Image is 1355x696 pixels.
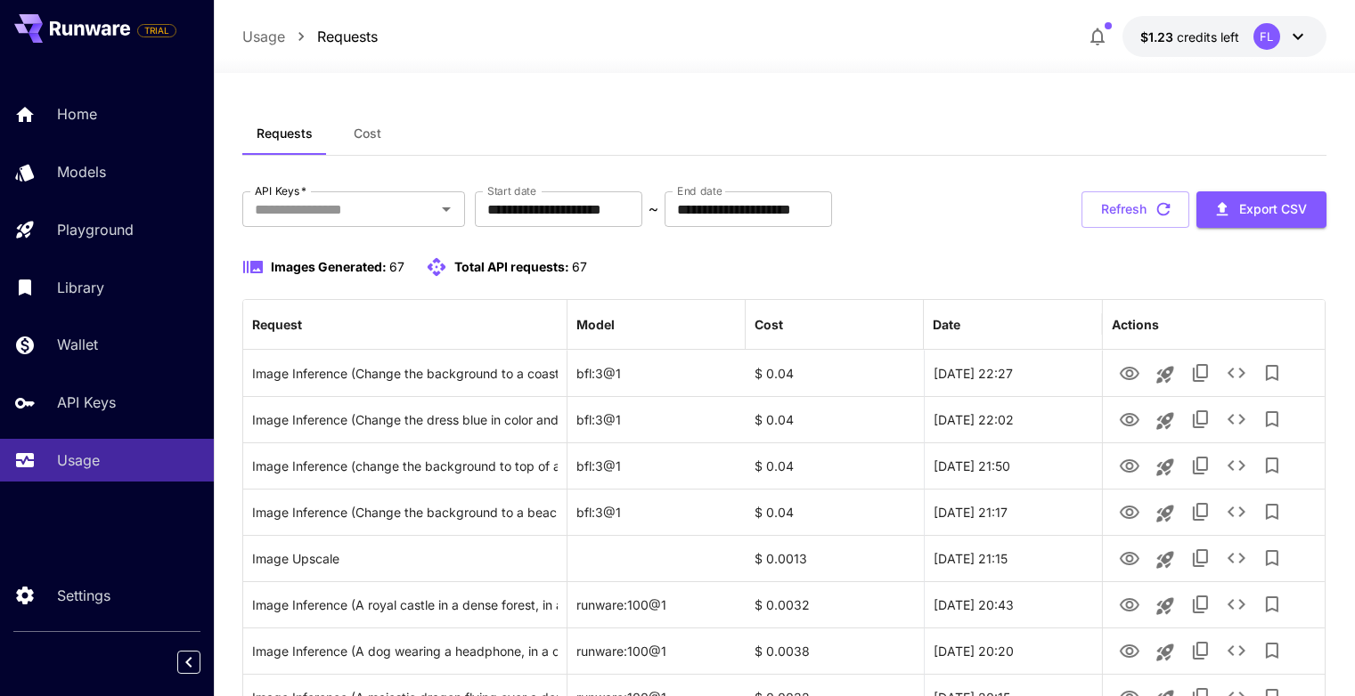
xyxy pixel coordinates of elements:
[1112,354,1147,391] button: View Image
[252,351,558,396] div: Click to copy prompt
[1219,355,1254,391] button: See details
[1254,355,1290,391] button: Add to library
[677,183,722,198] label: End date
[255,183,306,198] label: API Keys
[389,259,404,274] span: 67
[1112,586,1147,622] button: View Image
[1112,539,1147,576] button: View Image
[1183,448,1219,483] button: Copy TaskUUID
[567,396,746,442] div: bfl:3@1
[1254,587,1290,622] button: Add to library
[924,442,1102,489] div: 25 Aug, 2025 21:50
[487,183,536,198] label: Start date
[1082,191,1189,228] button: Refresh
[746,581,924,627] div: $ 0.0032
[137,20,176,41] span: Add your payment card to enable full platform functionality.
[1219,633,1254,668] button: See details
[1147,403,1183,439] button: Launch in playground
[755,317,783,332] div: Cost
[567,442,746,489] div: bfl:3@1
[1112,632,1147,668] button: View Image
[242,26,378,47] nav: breadcrumb
[1147,357,1183,393] button: Launch in playground
[1147,496,1183,531] button: Launch in playground
[649,198,658,220] p: ~
[933,317,960,332] div: Date
[57,449,100,471] p: Usage
[252,317,302,332] div: Request
[252,397,558,442] div: Click to copy prompt
[57,219,134,240] p: Playground
[1183,355,1219,391] button: Copy TaskUUID
[1183,401,1219,437] button: Copy TaskUUID
[1183,494,1219,530] button: Copy TaskUUID
[924,581,1102,627] div: 25 Aug, 2025 20:43
[924,396,1102,442] div: 25 Aug, 2025 22:02
[271,259,387,274] span: Images Generated:
[454,259,569,274] span: Total API requests:
[57,585,110,606] p: Settings
[1219,448,1254,483] button: See details
[434,197,459,222] button: Open
[242,26,285,47] a: Usage
[252,582,558,627] div: Click to copy prompt
[924,535,1102,581] div: 25 Aug, 2025 21:15
[746,442,924,489] div: $ 0.04
[746,535,924,581] div: $ 0.0013
[1254,494,1290,530] button: Add to library
[1177,29,1239,45] span: credits left
[354,125,381,142] span: Cost
[567,489,746,535] div: bfl:3@1
[1112,401,1147,437] button: View Image
[57,277,104,298] p: Library
[924,627,1102,674] div: 25 Aug, 2025 20:20
[57,161,106,182] p: Models
[1112,317,1159,332] div: Actions
[57,392,116,413] p: API Keys
[177,651,200,674] button: Collapse sidebar
[746,350,924,396] div: $ 0.04
[252,628,558,674] div: Click to copy prompt
[746,627,924,674] div: $ 0.0038
[57,103,97,125] p: Home
[1253,23,1280,50] div: FL
[138,24,175,37] span: TRIAL
[1183,587,1219,622] button: Copy TaskUUID
[252,443,558,489] div: Click to copy prompt
[317,26,378,47] a: Requests
[1183,540,1219,576] button: Copy TaskUUID
[746,396,924,442] div: $ 0.04
[924,350,1102,396] div: 25 Aug, 2025 22:27
[1147,542,1183,578] button: Launch in playground
[1183,633,1219,668] button: Copy TaskUUID
[1147,588,1183,624] button: Launch in playground
[257,125,313,142] span: Requests
[1147,635,1183,670] button: Launch in playground
[191,646,214,678] div: Collapse sidebar
[252,490,558,535] div: Click to copy prompt
[1254,540,1290,576] button: Add to library
[576,317,615,332] div: Model
[1140,28,1239,46] div: $1.23192
[746,489,924,535] div: $ 0.04
[1196,191,1326,228] button: Export CSV
[572,259,587,274] span: 67
[1122,16,1326,57] button: $1.23192FL
[1112,447,1147,483] button: View Image
[1254,633,1290,668] button: Add to library
[1219,587,1254,622] button: See details
[57,334,98,355] p: Wallet
[1112,493,1147,530] button: View Image
[1219,494,1254,530] button: See details
[567,627,746,674] div: runware:100@1
[1219,401,1254,437] button: See details
[1254,448,1290,483] button: Add to library
[567,350,746,396] div: bfl:3@1
[1140,29,1177,45] span: $1.23
[252,536,558,581] div: Click to copy prompt
[567,581,746,627] div: runware:100@1
[924,489,1102,535] div: 25 Aug, 2025 21:17
[1147,449,1183,485] button: Launch in playground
